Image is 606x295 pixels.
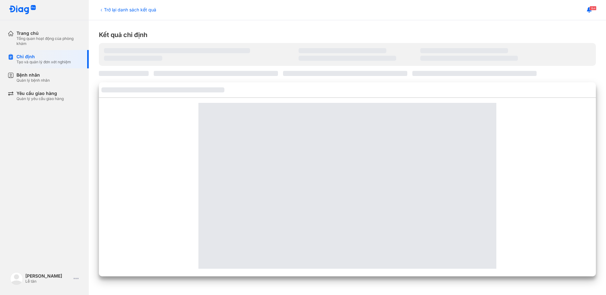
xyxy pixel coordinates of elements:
[99,30,596,39] div: Kết quả chỉ định
[25,273,71,279] div: [PERSON_NAME]
[25,279,71,284] div: Lễ tân
[16,72,50,78] div: Bệnh nhân
[16,54,71,60] div: Chỉ định
[10,272,23,285] img: logo
[16,96,64,101] div: Quản lý yêu cầu giao hàng
[16,91,64,96] div: Yêu cầu giao hàng
[16,60,71,65] div: Tạo và quản lý đơn xét nghiệm
[16,30,81,36] div: Trang chủ
[99,6,156,13] div: Trở lại danh sách kết quả
[16,78,50,83] div: Quản lý bệnh nhân
[16,36,81,46] div: Tổng quan hoạt động của phòng khám
[9,5,36,15] img: logo
[590,6,596,10] span: 184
